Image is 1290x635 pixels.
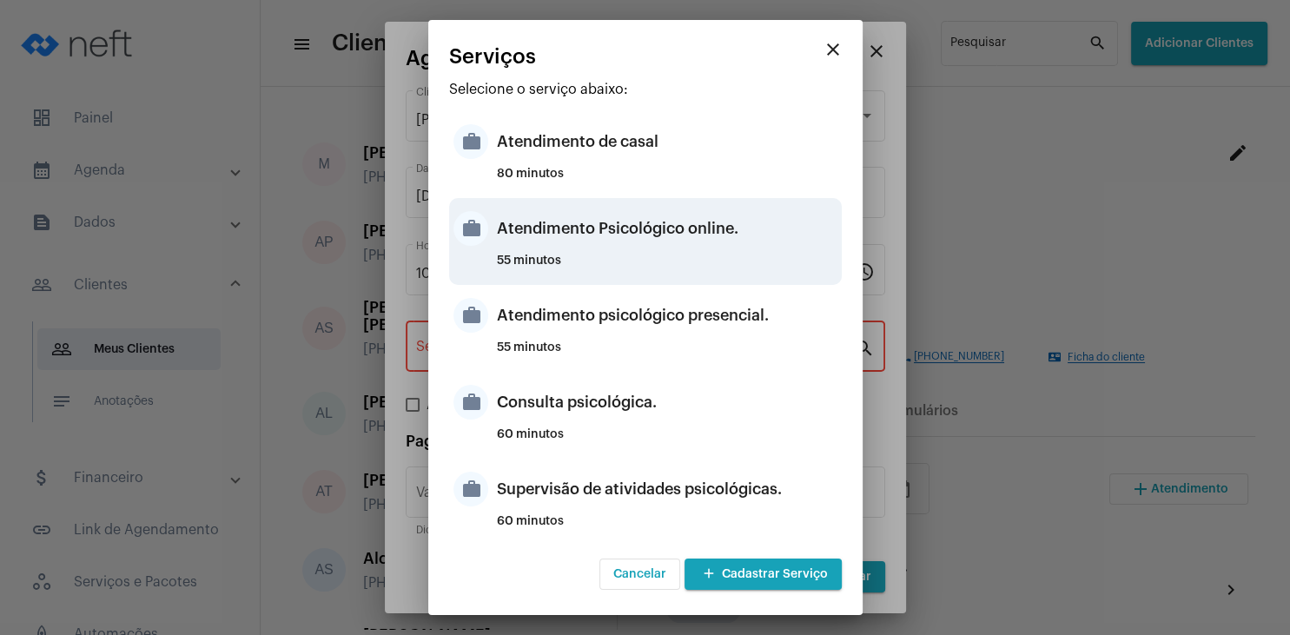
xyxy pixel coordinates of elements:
mat-icon: work [453,211,488,246]
mat-icon: work [453,472,488,506]
div: Atendimento psicológico presencial. [497,289,837,341]
div: 55 minutos [497,341,837,367]
mat-icon: work [453,385,488,420]
mat-icon: add [698,563,719,586]
mat-icon: work [453,124,488,159]
button: Cadastrar Serviço [685,559,842,590]
p: Selecione o serviço abaixo: [449,82,842,97]
div: 60 minutos [497,428,837,454]
div: Supervisão de atividades psicológicas. [497,463,837,515]
mat-icon: close [823,39,843,60]
span: Cancelar [613,568,666,580]
div: 60 minutos [497,515,837,541]
div: Consulta psicológica. [497,376,837,428]
div: 55 minutos [497,255,837,281]
div: Atendimento de casal [497,116,837,168]
mat-icon: work [453,298,488,333]
span: Cadastrar Serviço [698,568,828,580]
div: 80 minutos [497,168,837,194]
div: Atendimento Psicológico online. [497,202,837,255]
span: Serviços [449,45,536,68]
button: Cancelar [599,559,680,590]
